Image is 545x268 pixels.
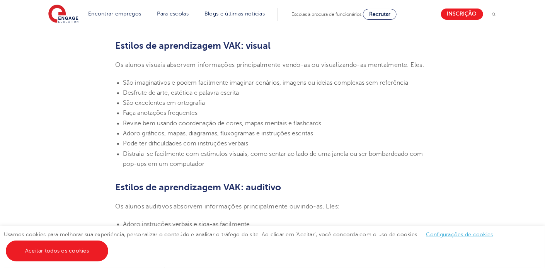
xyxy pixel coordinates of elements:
span: Os alunos visuais absorvem informações principalmente vendo-as ou visualizando-as mentalmente. Eles: [116,61,425,68]
b: Estilos de aprendizagem VAK: visual [116,40,271,51]
span: Desfrute de arte, estética e palavra escrita [123,90,239,97]
span: Faça anotações frequentes [123,110,198,117]
span: Adoro gráficos, mapas, diagramas, fluxogramas e instruções escritas [123,130,313,137]
span: Revise bem usando coordenação de cores, mapas mentais e flashcards [123,120,322,127]
b: Estilos de aprendizagem VAK: auditivo [116,182,281,193]
span: Recrutar [369,11,390,17]
span: São imaginativos e podem facilmente imaginar cenários, imagens ou ideias complexas sem referência [123,80,409,87]
a: Recrutar [363,9,397,20]
span: Adoro instruções verbais e siga-as facilmente [123,221,250,228]
span: Distraia-se facilmente com estímulos visuais, como sentar ao lado de uma janela ou ser bombardead... [123,151,423,168]
a: Aceitar todos os cookies [6,241,108,261]
span: Os alunos auditivos absorvem informações principalmente ouvindo-as. Eles: [116,203,340,210]
span: São excelentes em ortografia [123,100,205,107]
img: Envolva a educação [48,5,78,24]
font: Usamos cookies para melhorar sua experiência, personalizar o conteúdo e analisar o tráfego do sit... [4,232,501,237]
span: Escolas à procura de funcionários [291,12,361,17]
a: Configurações de cookies [426,232,493,237]
a: Encontrar empregos [88,11,141,17]
span: Pode ter dificuldades com instruções verbais [123,140,249,147]
a: Blogs e últimas notícias [204,11,265,17]
a: Inscrição [441,9,483,20]
a: Para escolas [157,11,189,17]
